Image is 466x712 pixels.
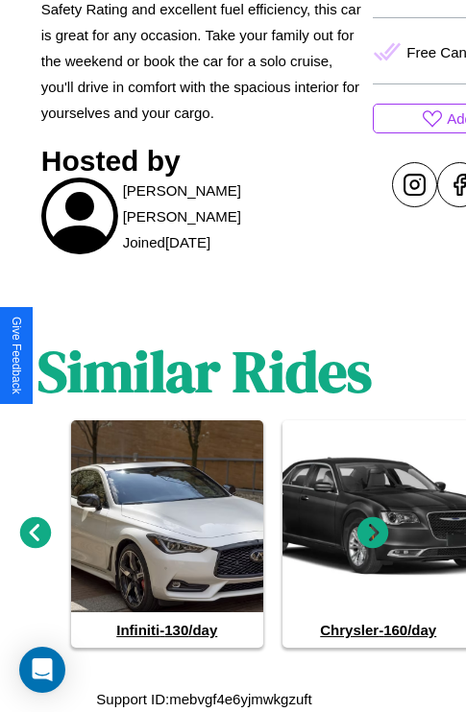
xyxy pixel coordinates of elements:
p: Joined [DATE] [123,229,210,255]
h4: Infiniti - 130 /day [71,612,263,648]
a: Infiniti-130/day [71,420,263,648]
h1: Similar Rides [37,332,372,411]
p: Support ID: mebvgf4e6yjmwkgzuft [96,686,311,712]
h3: Hosted by [41,145,364,178]
div: Open Intercom Messenger [19,647,65,693]
div: Give Feedback [10,317,23,394]
p: [PERSON_NAME] [PERSON_NAME] [123,178,364,229]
